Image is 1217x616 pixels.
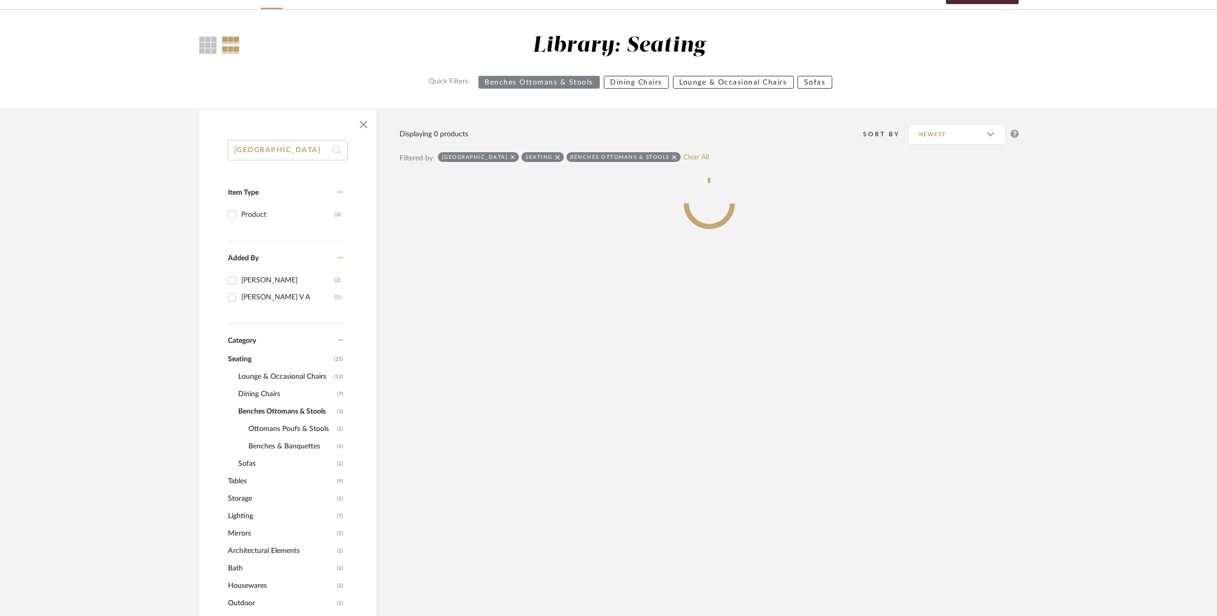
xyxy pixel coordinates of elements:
[238,403,334,420] span: Benches Ottomans & Stools
[228,473,334,490] span: Tables
[863,129,908,139] div: Sort By
[533,33,705,59] div: Library: Seating
[228,507,334,525] span: Lighting
[228,351,331,368] span: Seating
[241,207,334,223] div: Product
[238,368,331,385] span: Lounge & Occasional Chairs
[337,473,343,489] span: (9)
[423,76,474,89] label: Quick Filters
[400,129,468,140] div: Displaying 0 products
[228,490,334,507] span: Storage
[228,189,259,196] span: Item Type
[334,272,341,289] div: (2)
[478,76,600,89] button: Benches Ottomans & Stools
[337,560,343,577] span: (2)
[798,76,832,89] button: Sofas
[337,456,343,472] span: (2)
[683,153,709,162] a: Clear All
[353,114,374,135] button: Close
[228,525,334,542] span: Mirrors
[442,154,508,160] div: [GEOGRAPHIC_DATA]
[248,438,334,455] span: Benches & Banquettes
[248,420,334,438] span: Ottomans Poufs & Stools
[228,140,348,160] input: Search within 0 results
[337,525,343,542] span: (5)
[334,368,343,385] span: (13)
[337,403,343,420] span: (3)
[337,543,343,559] span: (2)
[228,337,256,345] span: Category
[334,207,341,223] div: (3)
[526,154,553,160] div: Seating
[337,490,343,507] span: (1)
[228,542,334,560] span: Architectural Elements
[228,577,334,594] span: Housewares
[241,272,334,289] div: [PERSON_NAME]
[337,595,343,611] span: (1)
[238,385,334,403] span: Dining Chairs
[337,421,343,437] span: (2)
[571,154,670,160] div: Benches Ottomans & Stools
[334,289,341,305] div: (1)
[337,508,343,524] span: (7)
[238,455,334,473] span: Sofas
[337,438,343,455] span: (1)
[673,76,794,89] button: Lounge & Occasional Chairs
[228,560,334,577] span: Bath
[228,255,259,262] span: Added By
[241,289,334,305] div: [PERSON_NAME] V A
[337,386,343,402] span: (7)
[604,76,669,89] button: Dining Chairs
[334,351,343,367] span: (25)
[228,594,334,612] span: Outdoor
[337,578,343,594] span: (2)
[400,153,433,164] div: Filtered by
